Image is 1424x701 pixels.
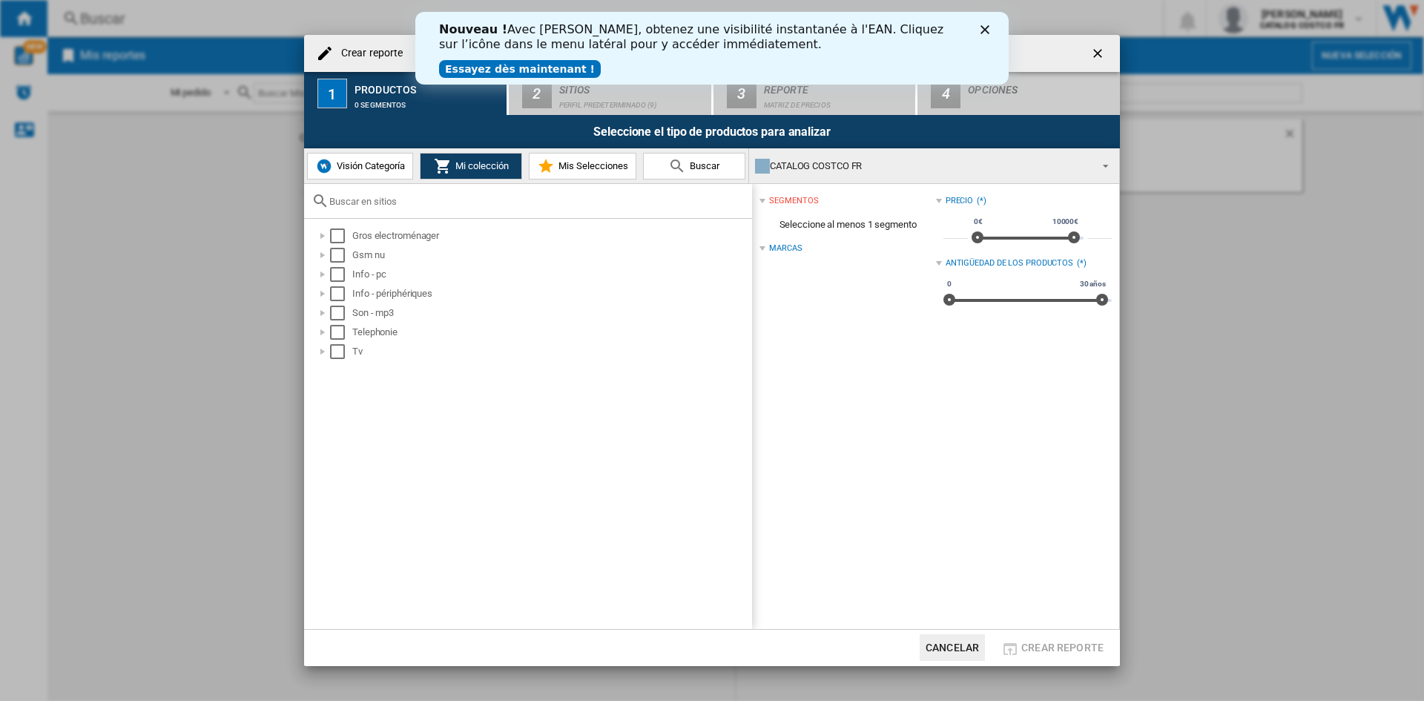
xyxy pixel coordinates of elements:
div: Sitios [559,78,705,93]
span: Buscar [686,160,719,171]
button: Mi colección [420,153,522,180]
button: Buscar [643,153,745,180]
md-checkbox: Select [330,286,352,301]
div: 2 [522,79,552,108]
span: 0€ [972,216,985,228]
div: Seleccione el tipo de productos para analizar [304,115,1120,148]
div: Tv [352,344,750,359]
button: 2 Sitios Perfil predeterminado (9) [509,72,713,115]
div: Son - mp3 [352,306,750,320]
button: Cancelar [920,634,985,661]
div: Info - pc [352,267,750,282]
img: wiser-icon-blue.png [315,157,333,175]
md-checkbox: Select [330,228,352,243]
div: 3 [727,79,756,108]
span: Seleccione al menos 1 segmento [759,211,935,239]
ng-md-icon: getI18NText('BUTTONS.CLOSE_DIALOG') [1090,46,1108,64]
iframe: Intercom live chat banner [415,12,1009,85]
span: Visión Categoría [333,160,405,171]
h4: Crear reporte [334,46,403,61]
md-checkbox: Select [330,306,352,320]
div: 4 [931,79,960,108]
div: Gros electroménager [352,228,750,243]
div: Telephonie [352,325,750,340]
div: Precio [946,195,973,207]
div: Antigüedad de los productos [946,257,1073,269]
div: segmentos [769,195,818,207]
span: 0 [945,278,954,290]
input: Buscar en sitios [329,196,745,207]
div: Cerrar [565,13,580,22]
button: Crear reporte [997,634,1108,661]
div: Productos [355,78,501,93]
button: getI18NText('BUTTONS.CLOSE_DIALOG') [1084,39,1114,68]
div: Perfil predeterminado (9) [559,93,705,109]
span: 10000€ [1050,216,1081,228]
md-checkbox: Select [330,344,352,359]
span: Mi colección [452,160,509,171]
div: Info - périphériques [352,286,750,301]
div: 0 segmentos [355,93,501,109]
div: Marcas [769,243,802,254]
div: Reporte [764,78,910,93]
button: Mis Selecciones [529,153,636,180]
button: 4 Opciones [917,72,1120,115]
md-checkbox: Select [330,267,352,282]
button: 1 Productos 0 segmentos [304,72,508,115]
div: 1 [317,79,347,108]
button: 3 Reporte Matriz de precios [713,72,917,115]
div: Matriz de precios [764,93,910,109]
span: 30 años [1078,278,1108,290]
div: Gsm nu [352,248,750,263]
md-checkbox: Select [330,325,352,340]
span: Mis Selecciones [555,160,628,171]
div: CATALOG COSTCO FR [755,156,1090,177]
button: Visión Categoría [307,153,413,180]
div: Opciones [968,78,1114,93]
md-checkbox: Select [330,248,352,263]
span: Crear reporte [1021,642,1104,654]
